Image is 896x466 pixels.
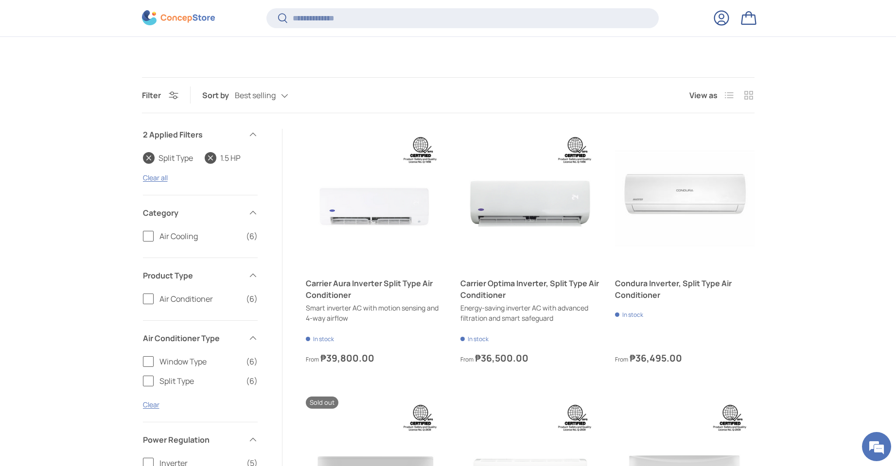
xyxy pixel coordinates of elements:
span: Air Conditioner Type [143,332,242,344]
a: Carrier Aura Inverter Split Type Air Conditioner [306,129,445,268]
span: Split Type [159,375,240,387]
a: Clear all [143,173,168,182]
div: Minimize live chat window [159,5,183,28]
span: Power Regulation [143,434,242,446]
a: Carrier Optima Inverter, Split Type Air Conditioner [460,277,599,301]
a: Split Type [143,152,193,164]
span: We are offline. Please leave us a message. [20,122,170,221]
label: Sort by [202,89,235,101]
summary: Air Conditioner Type [143,321,258,356]
summary: 2 Applied Filters [143,117,258,152]
span: Window Type [159,356,240,367]
a: Carrier Aura Inverter Split Type Air Conditioner [306,277,445,301]
span: Filter [142,90,161,101]
span: Sold out [306,397,338,409]
span: Air Cooling [159,230,240,242]
img: ConcepStore [142,11,215,26]
summary: Power Regulation [143,422,258,457]
h1: Air Conditioners [142,13,317,41]
span: Product Type [143,270,242,281]
a: 1.5 HP [205,152,241,164]
em: Submit [142,299,176,312]
a: Condura Inverter, Split Type Air Conditioner [615,277,754,301]
span: (6) [246,356,258,367]
a: Condura Inverter, Split Type Air Conditioner [615,129,754,268]
span: Best selling [235,91,276,100]
span: View as [689,89,718,101]
summary: Category [143,195,258,230]
div: Leave a message [51,54,163,67]
a: Clear [143,400,159,409]
span: Air Conditioner [159,293,240,305]
a: Carrier Optima Inverter, Split Type Air Conditioner [460,129,599,268]
span: (6) [246,230,258,242]
span: Category [143,207,242,219]
span: 2 Applied Filters [143,129,242,140]
button: Best selling [235,87,308,104]
textarea: Type your message and click 'Submit' [5,265,185,299]
button: Filter [142,90,178,101]
span: (6) [246,375,258,387]
summary: Product Type [143,258,258,293]
span: (6) [246,293,258,305]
